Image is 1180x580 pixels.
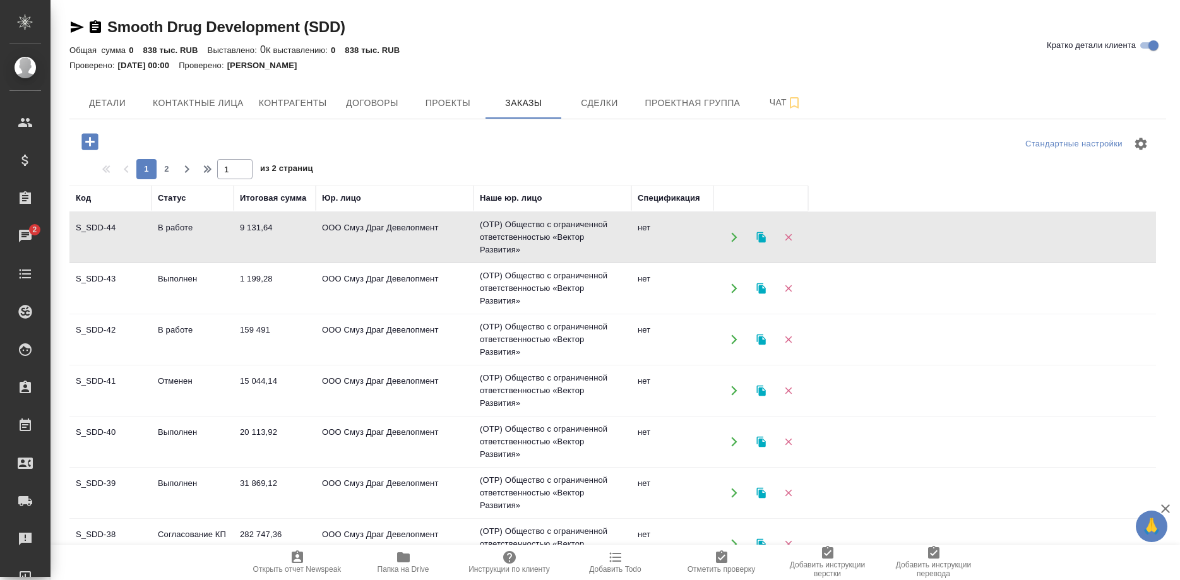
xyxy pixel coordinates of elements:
td: (OTP) Общество с ограниченной ответственностью «Вектор Развития» [474,519,631,569]
td: ООО Смуз Драг Девелопмент [316,266,474,311]
span: Контактные лица [153,95,244,111]
div: Наше юр. лицо [480,192,542,204]
span: Отметить проверку [688,565,755,574]
span: из 2 страниц [260,161,313,179]
div: Спецификация [638,192,700,204]
div: Статус [158,192,186,204]
p: 838 тыс. RUB [345,45,409,55]
td: S_SDD-39 [69,471,152,515]
td: В работе [152,317,234,362]
button: Клонировать [748,225,774,251]
button: Удалить [775,225,801,251]
td: ООО Смуз Драг Девелопмент [316,420,474,464]
td: S_SDD-42 [69,317,152,362]
div: split button [1022,134,1126,154]
td: 159 491 [234,317,316,362]
button: Папка на Drive [350,545,456,580]
button: Скопировать ссылку для ЯМессенджера [69,20,85,35]
td: 15 044,14 [234,369,316,413]
svg: Подписаться [787,95,802,110]
td: 31 869,12 [234,471,316,515]
td: ООО Смуз Драг Девелопмент [316,317,474,362]
span: Открыть отчет Newspeak [253,565,342,574]
td: (OTP) Общество с ограниченной ответственностью «Вектор Развития» [474,212,631,263]
td: ООО Смуз Драг Девелопмент [316,215,474,259]
button: Открыть [721,276,747,302]
td: (OTP) Общество с ограниченной ответственностью «Вектор Развития» [474,417,631,467]
p: Выставлено: [208,45,260,55]
button: Отметить проверку [669,545,775,580]
button: Клонировать [748,480,774,506]
span: Чат [755,95,816,110]
td: 20 113,92 [234,420,316,464]
td: Выполнен [152,420,234,464]
td: Согласование КП [152,522,234,566]
span: 2 [25,223,44,236]
td: нет [631,522,713,566]
td: (OTP) Общество с ограниченной ответственностью «Вектор Развития» [474,365,631,416]
button: Скопировать ссылку [88,20,103,35]
td: 9 131,64 [234,215,316,259]
button: Удалить [775,327,801,353]
span: Настроить таблицу [1126,129,1156,159]
button: Клонировать [748,378,774,404]
span: Добавить инструкции перевода [888,560,979,578]
button: Добавить проект [73,129,107,155]
p: Общая сумма [69,45,129,55]
button: Открыть [721,378,747,404]
td: S_SDD-40 [69,420,152,464]
td: В работе [152,215,234,259]
span: Добавить инструкции верстки [782,560,873,578]
button: Удалить [775,429,801,455]
td: нет [631,420,713,464]
td: нет [631,471,713,515]
td: Выполнен [152,471,234,515]
p: [DATE] 00:00 [118,61,179,70]
td: ООО Смуз Драг Девелопмент [316,522,474,566]
td: нет [631,215,713,259]
div: Юр. лицо [322,192,361,204]
div: Итоговая сумма [240,192,306,204]
button: Клонировать [748,327,774,353]
span: Сделки [569,95,629,111]
td: (OTP) Общество с ограниченной ответственностью «Вектор Развития» [474,314,631,365]
span: 🙏 [1141,513,1162,540]
button: Инструкции по клиенту [456,545,563,580]
span: Добавить Todo [589,565,641,574]
a: Smooth Drug Development (SDD) [107,18,345,35]
td: (OTP) Общество с ограниченной ответственностью «Вектор Развития» [474,468,631,518]
span: Инструкции по клиенту [468,565,550,574]
span: Проекты [417,95,478,111]
button: Открыть [721,327,747,353]
span: Проектная группа [645,95,740,111]
p: [PERSON_NAME] [227,61,307,70]
a: 2 [3,220,47,252]
td: ООО Смуз Драг Девелопмент [316,369,474,413]
p: 0 [331,45,345,55]
div: 0 [69,42,1166,57]
td: ООО Смуз Драг Девелопмент [316,471,474,515]
button: Открыть [721,225,747,251]
button: Открыть отчет Newspeak [244,545,350,580]
span: Договоры [342,95,402,111]
button: Клонировать [748,531,774,557]
p: Проверено: [69,61,118,70]
p: Проверено: [179,61,227,70]
button: Добавить инструкции верстки [775,545,881,580]
button: 2 [157,159,177,179]
button: Клонировать [748,429,774,455]
td: S_SDD-38 [69,522,152,566]
td: 282 747,36 [234,522,316,566]
button: Удалить [775,480,801,506]
span: Кратко детали клиента [1047,39,1136,52]
p: 838 тыс. RUB [143,45,208,55]
td: S_SDD-43 [69,266,152,311]
button: Открыть [721,531,747,557]
p: 0 [129,45,143,55]
button: Открыть [721,480,747,506]
span: 2 [157,163,177,175]
button: 🙏 [1136,511,1167,542]
button: Клонировать [748,276,774,302]
button: Удалить [775,531,801,557]
td: Выполнен [152,266,234,311]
